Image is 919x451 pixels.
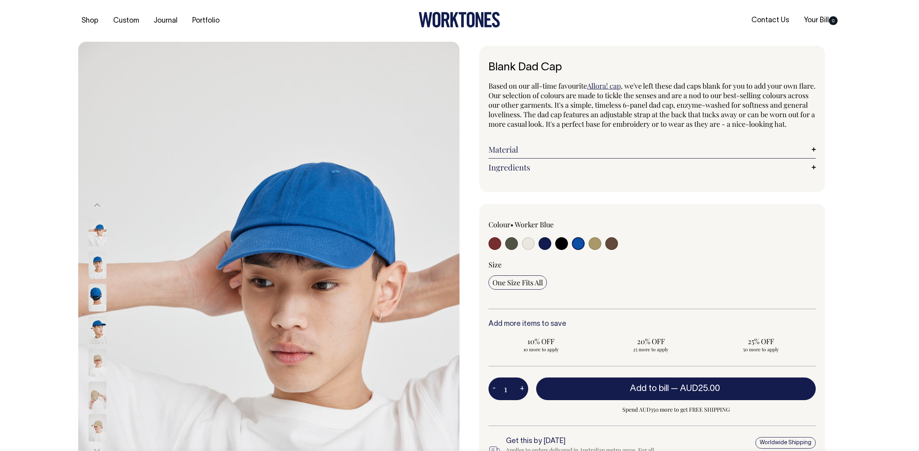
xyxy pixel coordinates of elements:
[91,196,103,214] button: Previous
[89,316,106,344] img: worker-blue
[492,278,543,287] span: One Size Fits All
[748,14,792,27] a: Contact Us
[536,377,816,400] button: Add to bill —AUD25.00
[801,14,841,27] a: Your Bill0
[488,145,816,154] a: Material
[488,81,587,91] span: Based on our all-time favourite
[492,337,590,346] span: 10% OFF
[89,284,106,312] img: worker-blue
[680,385,720,393] span: AUD25.00
[488,62,816,74] h1: Blank Dad Cap
[712,337,809,346] span: 25% OFF
[602,346,700,352] span: 25 more to apply
[630,385,669,393] span: Add to bill
[708,334,813,355] input: 25% OFF 50 more to apply
[189,14,223,27] a: Portfolio
[488,81,816,129] span: , we've left these dad caps blank for you to add your own flare. Our selection of colours are mad...
[110,14,142,27] a: Custom
[671,385,722,393] span: —
[515,220,554,229] label: Worker Blue
[151,14,181,27] a: Journal
[89,414,106,442] img: washed-khaki
[89,251,106,279] img: worker-blue
[712,346,809,352] span: 50 more to apply
[488,163,816,172] a: Ingredients
[488,334,594,355] input: 10% OFF 10 more to apply
[510,220,514,229] span: •
[516,381,528,397] button: +
[829,16,838,25] span: 0
[89,219,106,246] img: worker-blue
[78,14,102,27] a: Shop
[488,275,547,290] input: One Size Fits All
[536,405,816,414] span: Spend AUD350 more to get FREE SHIPPING
[89,381,106,409] img: washed-khaki
[488,220,620,229] div: Colour
[492,346,590,352] span: 10 more to apply
[602,337,700,346] span: 20% OFF
[506,437,667,445] h6: Get this by [DATE]
[488,260,816,269] div: Size
[488,320,816,328] h6: Add more items to save
[89,349,106,377] img: washed-khaki
[587,81,621,91] a: Allora! cap
[488,381,500,397] button: -
[599,334,704,355] input: 20% OFF 25 more to apply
